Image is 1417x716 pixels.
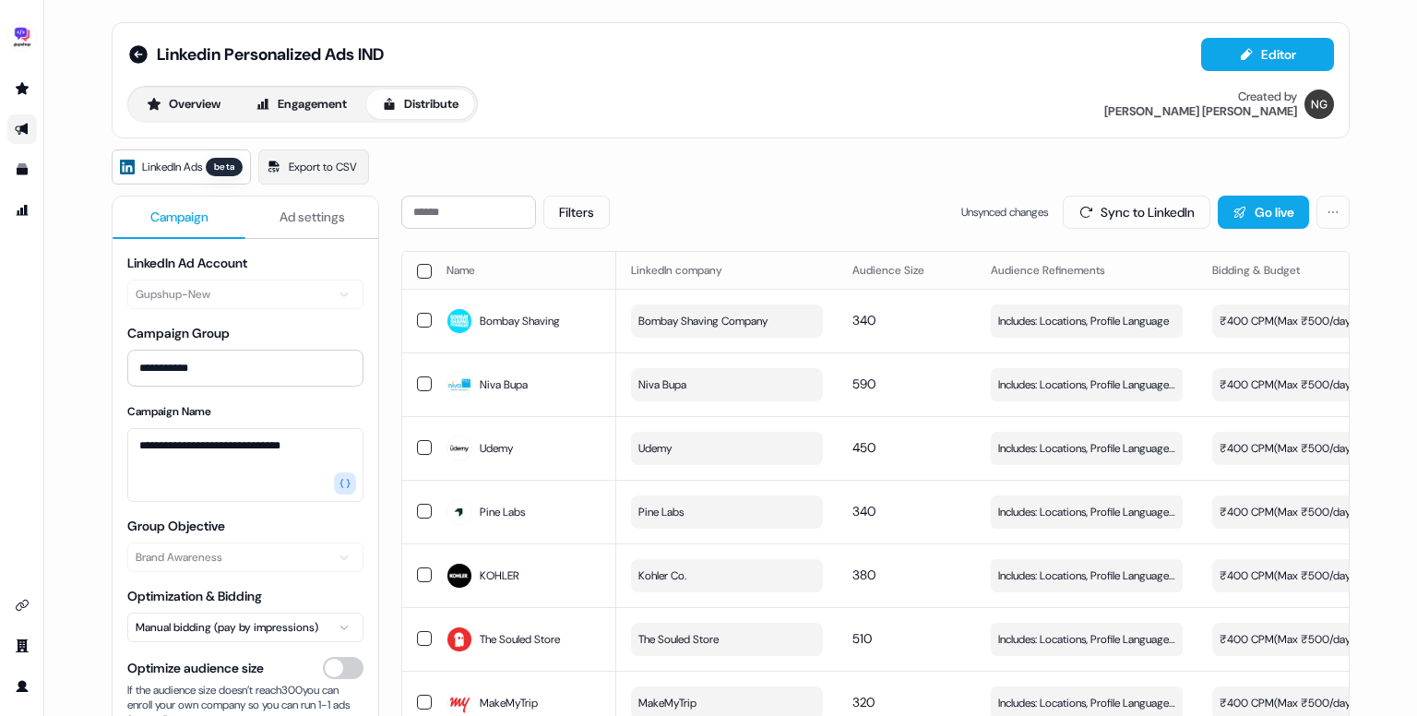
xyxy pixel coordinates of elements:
span: 510 [852,630,872,647]
span: Export to CSV [289,158,357,176]
span: Includes: Locations, Profile Language, Job Functions [998,439,1175,458]
span: Campaign [150,208,208,226]
button: Go live [1218,196,1309,229]
span: Pine Labs [480,503,525,521]
span: Includes: Locations, Profile Language, Job Functions [998,567,1175,585]
span: 590 [852,376,875,392]
div: beta [206,158,243,176]
a: Go to team [7,631,37,661]
button: ₹400 CPM(Max ₹500/day) [1212,368,1404,401]
a: Go to integrations [7,591,37,620]
th: Audience Size [838,252,976,289]
div: [PERSON_NAME] [PERSON_NAME] [1104,104,1297,119]
span: KOHLER [480,567,519,585]
span: Pine Labs [638,503,684,521]
button: Engagement [240,89,363,119]
button: Includes: Locations, Profile Language, Job Functions [991,559,1183,592]
a: Go to prospects [7,74,37,103]
button: Editor [1201,38,1334,71]
span: Includes: Locations, Profile Language / Excludes: Job Functions [998,630,1175,649]
a: LinkedIn Adsbeta [112,149,251,185]
th: Name [432,252,616,289]
a: Go to attribution [7,196,37,225]
button: More actions [1316,196,1350,229]
th: Audience Refinements [976,252,1197,289]
label: Group Objective [127,518,225,534]
span: LinkedIn Ads [142,158,202,176]
span: MakeMyTrip [638,694,697,712]
button: Distribute [366,89,474,119]
img: Nikunj [1304,89,1334,119]
button: Includes: Locations, Profile Language / Excludes: Job Functions [991,623,1183,656]
button: Overview [131,89,236,119]
div: ₹400 CPM ( Max ₹500/day ) [1220,503,1354,521]
button: ₹400 CPM(Max ₹500/day) [1212,559,1404,592]
span: The Souled Store [638,630,719,649]
button: Filters [543,196,610,229]
span: Includes: Locations, Profile Language, Job Functions [998,376,1175,394]
div: ₹400 CPM ( Max ₹500/day ) [1220,312,1354,330]
span: Includes: Locations, Profile Language [998,312,1169,330]
span: The Souled Store [480,630,560,649]
a: Export to CSV [258,149,369,185]
div: Created by [1238,89,1297,104]
span: Includes: Locations, Profile Language, Job Functions [998,694,1175,712]
label: Optimization & Bidding [127,588,262,604]
button: ₹400 CPM(Max ₹500/day) [1212,432,1404,465]
button: Kohler Co. [631,559,823,592]
th: LinkedIn company [616,252,838,289]
button: Includes: Locations, Profile Language, Job Functions [991,432,1183,465]
button: Includes: Locations, Profile Language, Job Functions [991,495,1183,529]
button: ₹400 CPM(Max ₹500/day) [1212,623,1404,656]
span: Udemy [638,439,672,458]
a: Go to profile [7,672,37,701]
button: ₹400 CPM(Max ₹500/day) [1212,495,1404,529]
span: Niva Bupa [480,376,528,394]
button: Pine Labs [631,495,823,529]
span: 340 [852,503,875,519]
button: Optimize audience size [323,657,363,679]
div: ₹400 CPM ( Max ₹500/day ) [1220,439,1354,458]
button: The Souled Store [631,623,823,656]
label: Campaign Group [127,325,230,341]
label: LinkedIn Ad Account [127,255,247,271]
span: Includes: Locations, Profile Language, Job Functions [998,503,1175,521]
span: Udemy [480,439,513,458]
button: Sync to LinkedIn [1063,196,1210,229]
span: Optimize audience size [127,659,264,677]
span: 380 [852,567,875,583]
span: 450 [852,439,875,456]
span: Linkedin Personalized Ads IND [157,43,384,66]
a: Go to outbound experience [7,114,37,144]
span: Unsynced changes [961,203,1048,221]
a: Go to templates [7,155,37,185]
button: ₹400 CPM(Max ₹500/day) [1212,304,1404,338]
label: Campaign Name [127,404,211,419]
button: Includes: Locations, Profile Language [991,304,1183,338]
span: 320 [852,694,875,710]
button: Bombay Shaving Company [631,304,823,338]
span: Bombay Shaving [480,312,560,330]
div: ₹400 CPM ( Max ₹500/day ) [1220,694,1354,712]
div: ₹400 CPM ( Max ₹500/day ) [1220,630,1354,649]
a: Editor [1201,47,1334,66]
div: ₹400 CPM ( Max ₹500/day ) [1220,567,1354,585]
span: Kohler Co. [638,567,686,585]
button: Includes: Locations, Profile Language, Job Functions [991,368,1183,401]
span: Niva Bupa [638,376,686,394]
button: Niva Bupa [631,368,823,401]
div: ₹400 CPM ( Max ₹500/day ) [1220,376,1354,394]
span: MakeMyTrip [480,694,538,712]
span: Ad settings [280,208,345,226]
span: 340 [852,312,875,328]
span: Bombay Shaving Company [638,312,768,330]
button: Udemy [631,432,823,465]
